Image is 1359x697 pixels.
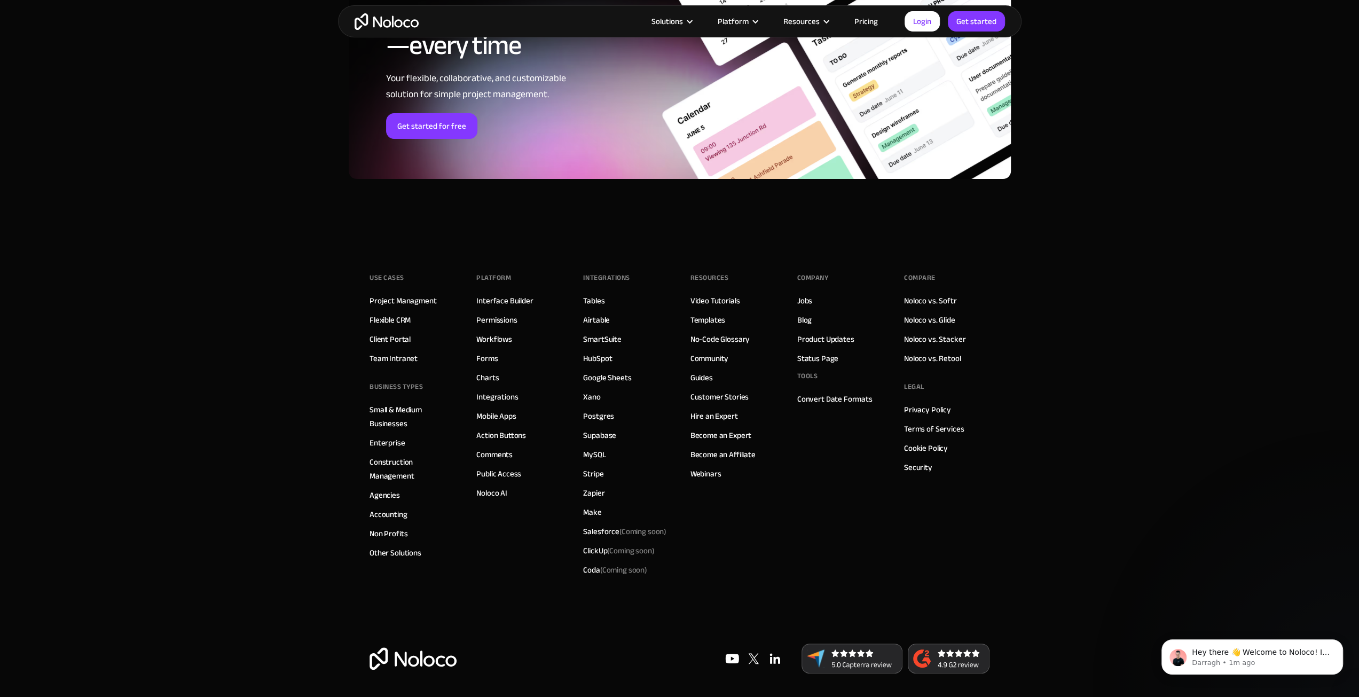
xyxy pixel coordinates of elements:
[370,270,404,286] div: Use Cases
[783,14,820,28] div: Resources
[476,313,517,327] a: Permissions
[583,332,622,346] a: SmartSuite
[690,313,726,327] a: Templates
[370,527,407,541] a: Non Profits
[704,14,770,28] div: Platform
[583,371,631,385] a: Google Sheets
[370,351,418,365] a: Team Intranet
[476,409,516,423] a: Mobile Apps
[583,563,647,577] div: Coda
[476,486,507,500] a: Noloco AI
[619,524,666,539] span: (Coming soon)
[476,467,521,481] a: Public Access
[476,351,498,365] a: Forms
[1145,617,1359,692] iframe: Intercom notifications message
[386,2,656,60] h2: Manage business way—every time
[904,332,965,346] a: Noloco vs. Stacker
[690,351,729,365] a: Community
[718,14,749,28] div: Platform
[370,403,455,430] a: Small & Medium Businesses
[797,313,812,327] a: Blog
[607,543,654,558] span: (Coming soon)
[770,14,841,28] div: Resources
[583,524,666,538] div: Salesforce
[583,351,612,365] a: HubSpot
[904,294,957,308] a: Noloco vs. Softr
[583,505,601,519] a: Make
[370,488,400,502] a: Agencies
[600,562,647,577] span: (Coming soon)
[476,428,526,442] a: Action Buttons
[583,294,604,308] a: Tables
[370,546,421,560] a: Other Solutions
[476,294,533,308] a: Interface Builder
[583,544,654,558] div: ClickUp
[690,409,738,423] a: Hire an Expert
[797,270,829,286] div: Company
[370,455,455,483] a: Construction Management
[386,71,656,103] div: Your flexible, collaborative, and customizable solution for simple project management.
[370,294,436,308] a: Project Managment
[797,294,812,308] a: Jobs
[583,270,630,286] div: INTEGRATIONS
[948,11,1005,32] a: Get started
[904,351,961,365] a: Noloco vs. Retool
[904,422,964,436] a: Terms of Services
[583,486,604,500] a: Zapier
[476,371,499,385] a: Charts
[476,332,512,346] a: Workflows
[638,14,704,28] div: Solutions
[583,428,616,442] a: Supabase
[651,14,683,28] div: Solutions
[690,467,721,481] a: Webinars
[904,270,936,286] div: Compare
[386,113,477,139] a: Get started for free
[904,313,955,327] a: Noloco vs. Glide
[690,428,752,442] a: Become an Expert
[904,403,951,417] a: Privacy Policy
[476,270,511,286] div: Platform
[583,448,606,461] a: MySQL
[370,332,411,346] a: Client Portal
[690,270,729,286] div: Resources
[690,294,740,308] a: Video Tutorials
[583,390,600,404] a: Xano
[690,371,713,385] a: Guides
[370,379,423,395] div: BUSINESS TYPES
[370,507,407,521] a: Accounting
[690,448,756,461] a: Become an Affiliate
[904,379,924,395] div: Legal
[476,448,513,461] a: Comments
[583,467,603,481] a: Stripe
[690,390,749,404] a: Customer Stories
[904,460,932,474] a: Security
[841,14,891,28] a: Pricing
[370,313,411,327] a: Flexible CRM
[583,313,610,327] a: Airtable
[905,11,940,32] a: Login
[355,13,419,30] a: home
[583,409,614,423] a: Postgres
[370,436,405,450] a: Enterprise
[690,332,750,346] a: No-Code Glossary
[797,392,873,406] a: Convert Date Formats
[797,368,818,384] div: Tools
[904,441,948,455] a: Cookie Policy
[476,390,518,404] a: Integrations
[797,351,838,365] a: Status Page
[797,332,854,346] a: Product Updates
